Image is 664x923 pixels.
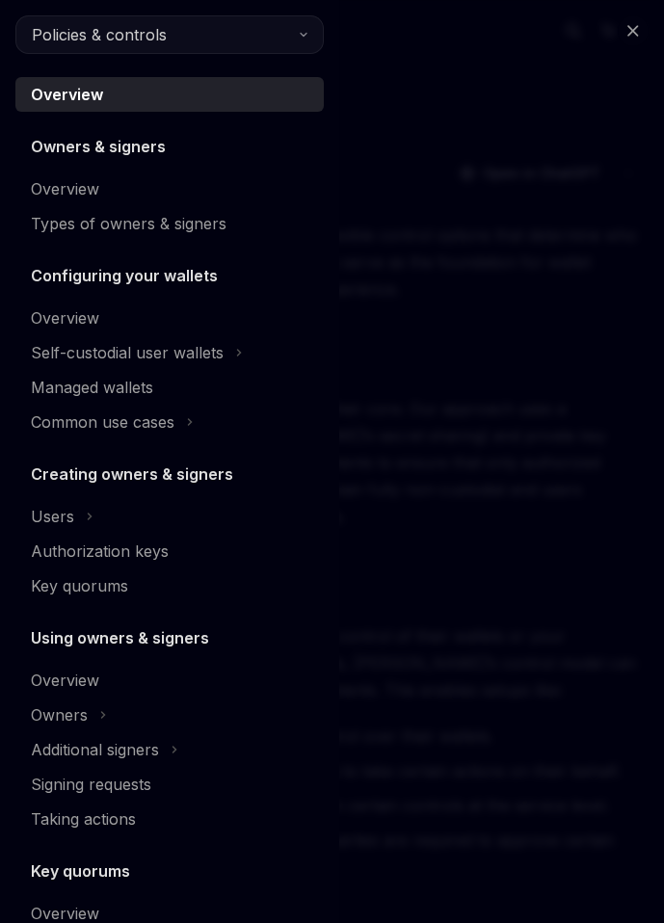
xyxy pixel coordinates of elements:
div: Overview [31,83,103,106]
a: Key quorums [15,568,324,603]
a: Overview [15,301,324,335]
div: Self-custodial user wallets [31,341,224,364]
div: Users [31,505,74,528]
div: Key quorums [31,574,128,597]
h5: Creating owners & signers [31,462,233,486]
a: Signing requests [15,767,324,802]
div: Types of owners & signers [31,212,226,235]
div: Authorization keys [31,540,169,563]
button: Policies & controls [15,15,324,54]
div: Overview [31,306,99,330]
h5: Owners & signers [31,135,166,158]
a: Taking actions [15,802,324,836]
span: Policies & controls [32,23,167,46]
a: Types of owners & signers [15,206,324,241]
a: Authorization keys [15,534,324,568]
div: Signing requests [31,773,151,796]
a: Managed wallets [15,370,324,405]
div: Additional signers [31,738,159,761]
a: Overview [15,171,324,206]
h5: Key quorums [31,859,130,883]
h5: Using owners & signers [31,626,209,649]
div: Owners [31,703,88,726]
div: Overview [31,669,99,692]
a: Overview [15,663,324,698]
div: Taking actions [31,807,136,831]
a: Overview [15,77,324,112]
div: Managed wallets [31,376,153,399]
h5: Configuring your wallets [31,264,218,287]
div: Common use cases [31,410,174,434]
div: Overview [31,177,99,200]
